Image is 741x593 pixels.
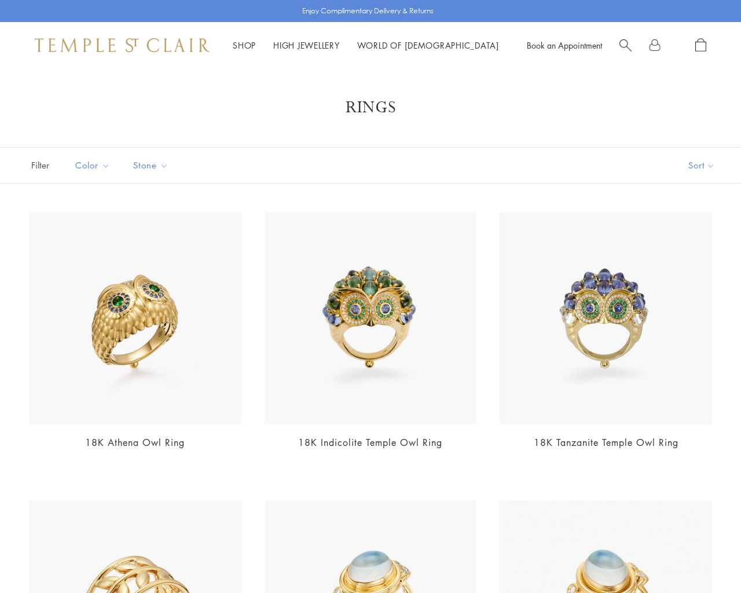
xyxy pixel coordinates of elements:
img: 18K Tanzanite Temple Owl Ring [500,213,712,425]
a: Open Shopping Bag [695,38,706,53]
button: Show sort by [662,148,741,183]
img: 18K Indicolite Temple Owl Ring [265,213,477,425]
span: Stone [127,158,177,173]
img: R36865-OWLTGBS [29,213,241,425]
a: ShopShop [233,39,256,51]
button: Stone [124,152,177,178]
img: Temple St. Clair [35,38,210,52]
nav: Main navigation [233,38,499,53]
a: Search [619,38,632,53]
a: World of [DEMOGRAPHIC_DATA]World of [DEMOGRAPHIC_DATA] [357,39,499,51]
button: Color [67,152,119,178]
a: 18K Athena Owl Ring [85,436,185,449]
a: 18K Tanzanite Temple Owl Ring [534,436,678,449]
a: 18K Indicolite Temple Owl Ring [298,436,442,449]
h1: Rings [46,97,695,118]
span: Color [69,158,119,173]
a: High JewelleryHigh Jewellery [273,39,340,51]
p: Enjoy Complimentary Delivery & Returns [302,5,434,17]
a: Book an Appointment [527,39,602,51]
